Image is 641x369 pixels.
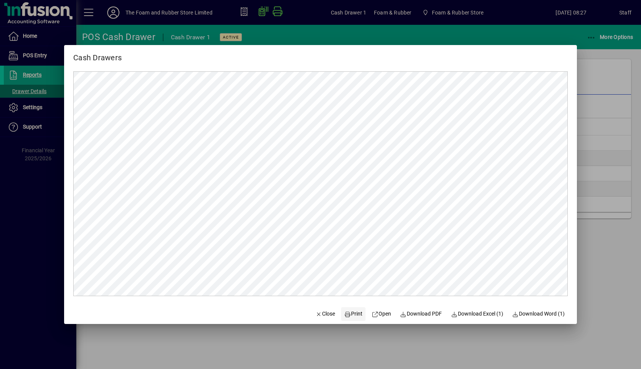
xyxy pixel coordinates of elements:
[316,310,335,318] span: Close
[372,310,391,318] span: Open
[369,307,394,321] a: Open
[397,307,445,321] a: Download PDF
[341,307,366,321] button: Print
[448,307,506,321] button: Download Excel (1)
[312,307,338,321] button: Close
[512,310,565,318] span: Download Word (1)
[509,307,568,321] button: Download Word (1)
[344,310,362,318] span: Print
[64,45,131,64] h2: Cash Drawers
[451,310,503,318] span: Download Excel (1)
[400,310,442,318] span: Download PDF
